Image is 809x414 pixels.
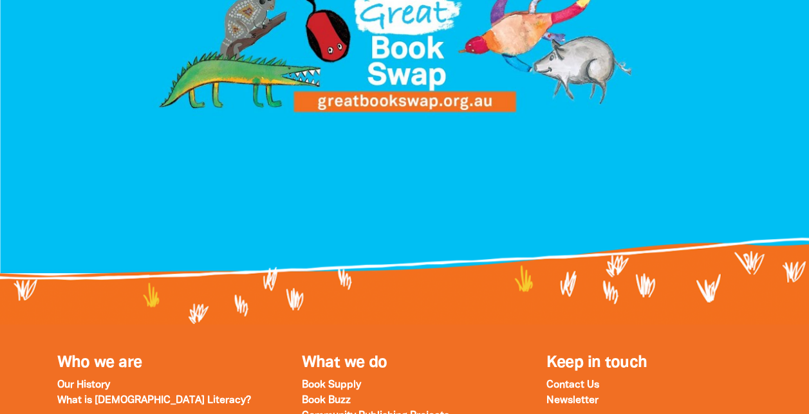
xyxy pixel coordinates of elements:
[57,396,251,405] a: What is [DEMOGRAPHIC_DATA] Literacy?
[546,355,647,370] span: Keep in touch
[57,381,110,390] a: Our History
[301,396,350,405] a: Book Buzz
[301,381,360,390] a: Book Supply
[546,396,598,405] a: Newsletter
[546,381,599,390] a: Contact Us
[57,355,142,370] a: Who we are
[301,355,387,370] a: What we do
